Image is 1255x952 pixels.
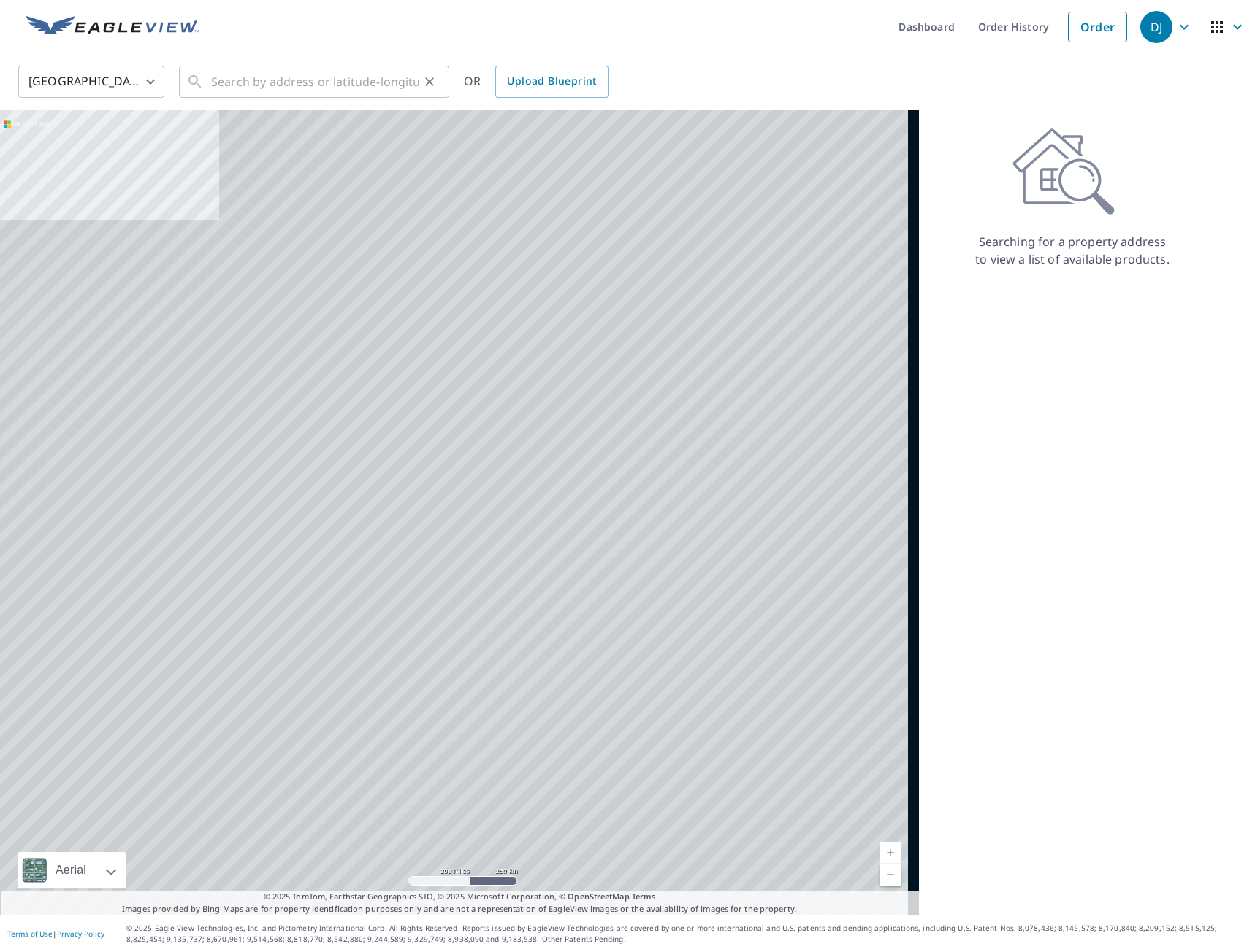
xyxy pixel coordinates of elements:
p: © 2025 Eagle View Technologies, Inc. and Pictometry International Corp. All Rights Reserved. Repo... [126,923,1248,945]
span: © 2025 TomTom, Earthstar Geographics SIO, © 2025 Microsoft Corporation, © [264,891,656,903]
a: Privacy Policy [57,929,104,939]
a: Terms [632,891,656,902]
div: [GEOGRAPHIC_DATA] [18,61,164,102]
a: Current Level 5, Zoom In [880,842,901,864]
button: Clear [419,72,440,92]
a: OpenStreetMap [568,891,629,902]
a: Upload Blueprint [495,66,608,98]
span: Upload Blueprint [507,72,596,91]
a: Order [1068,12,1127,42]
div: OR [464,66,609,98]
a: Terms of Use [7,929,53,939]
div: Aerial [51,852,91,888]
p: | [7,929,104,938]
input: Search by address or latitude-longitude [211,61,419,102]
img: EV Logo [26,16,199,38]
a: Current Level 5, Zoom Out [880,864,901,886]
div: Aerial [18,852,126,888]
div: DJ [1140,11,1172,43]
p: Searching for a property address to view a list of available products. [974,233,1170,268]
